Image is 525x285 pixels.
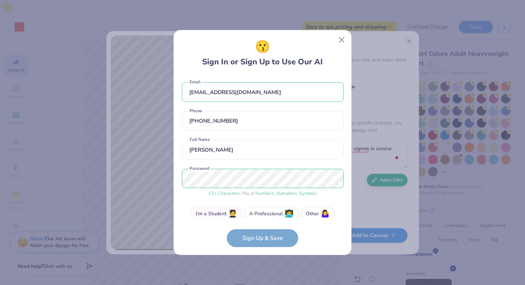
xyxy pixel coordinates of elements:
[182,82,344,102] input: overall type: EMAIL_ADDRESS html type: HTML_TYPE_UNSPECIFIED server type: NO_SERVER_DATA heuristi...
[191,207,241,221] label: I'm a Student
[208,190,240,197] span: 12 + Characters
[285,210,294,218] span: 👩‍💻
[228,210,237,218] span: 🧑‍🎓
[335,33,349,47] button: Close
[321,210,330,218] span: 🤷‍♀️
[182,140,344,159] input: overall type: NAME_FULL html type: HTML_TYPE_UNSPECIFIED server type: NAME_FULL heuristic type: C...
[255,190,274,197] span: Numbers
[182,111,344,131] input: overall type: PHONE_HOME_CITY_AND_NUMBER html type: HTML_TYPE_UNSPECIFIED server type: PHONE_HOME...
[182,190,344,197] div: , Mix of , ,
[202,38,323,68] div: Sign In or Sign Up to Use Our AI
[299,190,317,197] span: Symbols
[301,207,334,221] label: Other
[255,38,270,56] span: 😗
[245,207,298,221] label: A Professional
[276,190,297,197] span: Alphabets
